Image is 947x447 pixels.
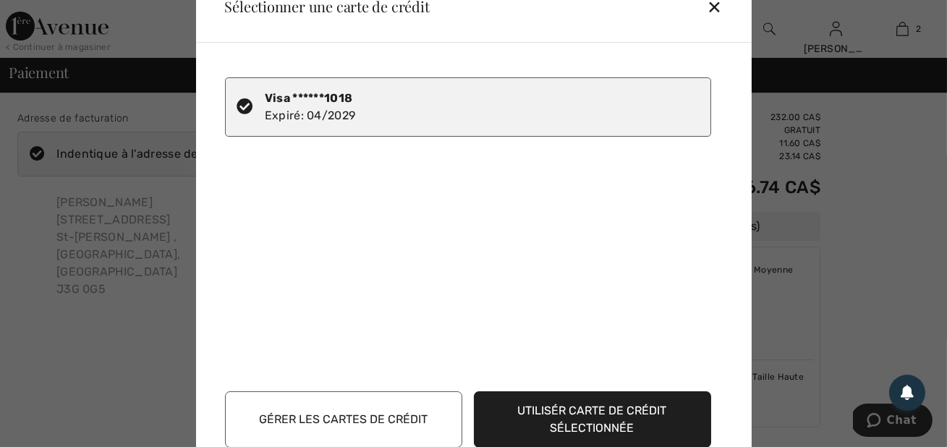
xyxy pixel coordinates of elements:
[34,10,64,23] span: Chat
[265,90,356,124] div: Expiré: 04/2029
